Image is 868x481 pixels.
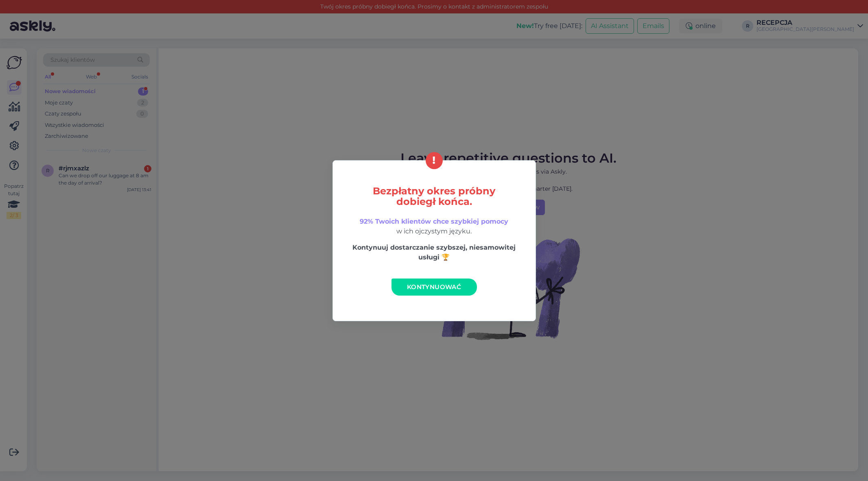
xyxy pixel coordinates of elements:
[350,243,518,262] p: Kontynuuj dostarczanie szybszej, niesamowitej usługi 🏆
[350,217,518,236] p: w ich ojczystym języku.
[391,279,477,296] a: Kontynuować
[407,283,461,291] span: Kontynuować
[360,218,508,225] span: 92% Twoich klientów chce szybkiej pomocy
[350,186,518,207] h5: Bezpłatny okres próbny dobiegł końca.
